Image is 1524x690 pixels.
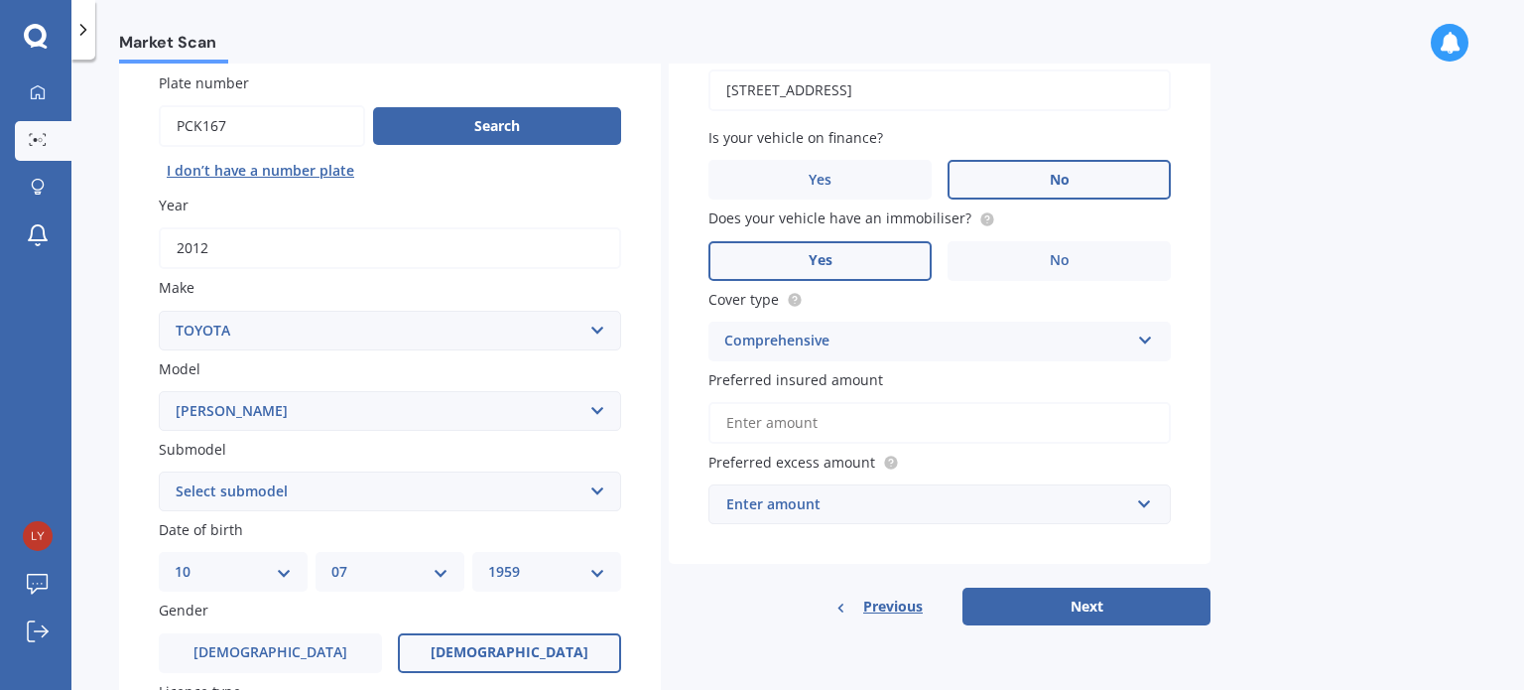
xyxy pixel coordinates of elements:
[159,155,362,187] button: I don’t have a number plate
[809,252,832,269] span: Yes
[708,290,779,309] span: Cover type
[159,196,189,214] span: Year
[431,644,588,661] span: [DEMOGRAPHIC_DATA]
[159,440,226,459] span: Submodel
[726,493,1129,515] div: Enter amount
[1050,252,1070,269] span: No
[159,227,621,269] input: YYYY
[23,521,53,551] img: a9ce5b016653799d60822c3331162fcf
[863,592,923,621] span: Previous
[119,33,228,60] span: Market Scan
[159,279,194,298] span: Make
[708,453,875,472] span: Preferred excess amount
[193,644,347,661] span: [DEMOGRAPHIC_DATA]
[159,520,243,539] span: Date of birth
[159,359,200,378] span: Model
[159,602,208,621] span: Gender
[708,69,1171,111] input: Enter address
[809,172,831,189] span: Yes
[1050,172,1070,189] span: No
[708,402,1171,444] input: Enter amount
[159,73,249,92] span: Plate number
[724,330,1129,353] div: Comprehensive
[373,107,621,145] button: Search
[708,128,883,147] span: Is your vehicle on finance?
[962,588,1210,625] button: Next
[159,105,365,147] input: Enter plate number
[708,209,971,228] span: Does your vehicle have an immobiliser?
[708,370,883,389] span: Preferred insured amount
